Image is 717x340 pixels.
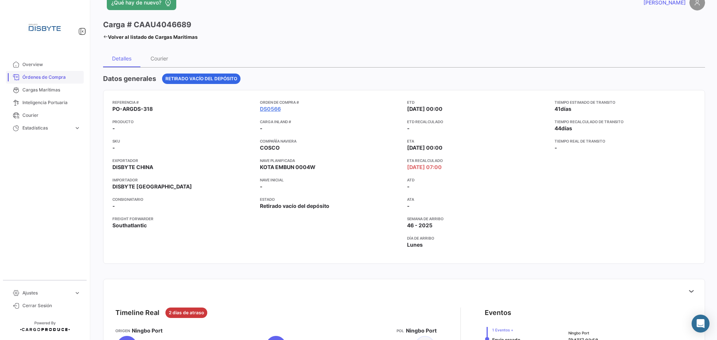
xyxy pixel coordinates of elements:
app-card-info-title: Referencia # [112,99,254,105]
span: COSCO [260,144,280,152]
h3: Carga # CAAU4046689 [103,19,191,30]
div: Abrir Intercom Messenger [692,315,710,333]
span: Estadísticas [22,125,71,131]
span: Ajustes [22,290,71,296]
span: Ningbo Port [568,330,598,336]
span: Cargas Marítimas [22,87,81,93]
span: - [407,125,410,131]
span: Retirado vacío del depósito [165,75,237,82]
app-card-info-title: Orden de Compra # [260,99,401,105]
div: Courier [150,55,168,62]
span: Órdenes de Compra [22,74,81,81]
app-card-info-title: Carga inland # [260,119,401,125]
span: KOTA EMBUN 0004W [260,164,316,170]
a: Inteligencia Portuaria [6,96,84,109]
span: Retirado vacío del depósito [260,202,329,210]
span: - [260,125,263,132]
span: expand_more [74,125,81,131]
app-card-info-title: Tiempo estimado de transito [555,99,696,105]
span: días [561,125,572,131]
app-card-info-title: Nave planificada [260,157,401,163]
img: Logo+disbyte.jpeg [26,9,63,46]
h4: Datos generales [103,74,156,84]
span: Overview [22,61,81,68]
app-card-info-title: ETD [407,99,549,105]
app-card-info-title: Origen [115,328,130,334]
span: Lunes [407,241,423,249]
app-card-info-title: Nave inicial [260,177,401,183]
span: Ningbo Port [406,327,437,334]
a: Overview [6,58,84,71]
app-card-info-title: ETA [407,138,549,144]
span: Southatlantic [112,222,147,229]
a: Órdenes de Compra [6,71,84,84]
span: - [407,183,410,190]
app-card-info-title: Estado [260,196,401,202]
span: Cerrar Sesión [22,302,81,309]
a: DS0566 [260,105,281,113]
a: Volver al listado de Cargas Marítimas [103,32,198,42]
app-card-info-title: ETD Recalculado [407,119,549,125]
span: - [112,125,115,132]
span: 2 dias de atraso [169,309,204,316]
span: Inteligencia Portuaria [22,99,81,106]
span: [DATE] 00:00 [407,144,443,152]
app-card-info-title: Tiempo recalculado de transito [555,119,696,125]
span: - [555,144,557,151]
span: 44 [555,125,561,131]
div: Eventos [485,308,511,318]
span: DISBYTE CHINA [112,163,153,171]
app-card-info-title: Exportador [112,157,254,163]
span: 1 Eventos + [492,327,520,333]
span: 46 - 2025 [407,222,432,229]
span: [DATE] 00:00 [407,105,443,113]
span: días [561,106,571,112]
a: Courier [6,109,84,122]
app-card-info-title: ATD [407,177,549,183]
app-card-info-title: Freight Forwarder [112,216,254,222]
app-card-info-title: SKU [112,138,254,144]
span: expand_more [74,290,81,296]
app-card-info-title: Semana de Arribo [407,216,549,222]
span: - [260,183,263,190]
app-card-info-title: ETA Recalculado [407,157,549,163]
div: Detalles [112,55,131,62]
span: - [407,202,410,210]
a: Cargas Marítimas [6,84,84,96]
span: - [112,202,115,210]
span: PO-ARGDS-318 [112,105,153,113]
span: Ningbo Port [132,327,162,334]
span: - [112,144,115,152]
span: Courier [22,112,81,119]
app-card-info-title: Compañía naviera [260,138,401,144]
span: 41 [555,106,561,112]
app-card-info-title: Consignatario [112,196,254,202]
app-card-info-title: Día de Arribo [407,235,549,241]
div: Timeline Real [115,308,159,318]
span: DISBYTE [GEOGRAPHIC_DATA] [112,183,192,190]
app-card-info-title: Tiempo real de transito [555,138,696,144]
app-card-info-title: Importador [112,177,254,183]
app-card-info-title: ATA [407,196,549,202]
app-card-info-title: POL [397,328,404,334]
span: [DATE] 07:00 [407,163,442,171]
app-card-info-title: Producto [112,119,254,125]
